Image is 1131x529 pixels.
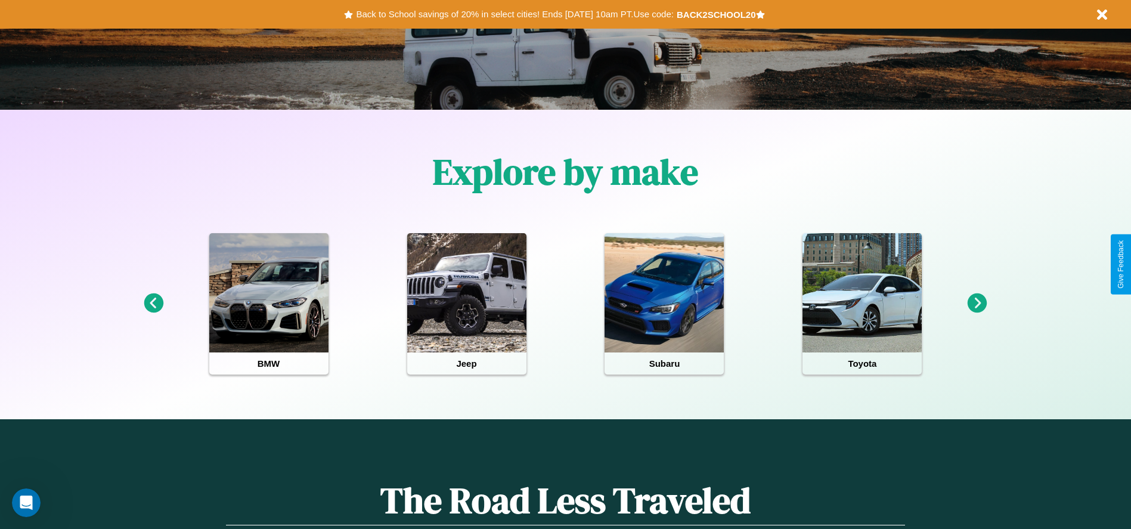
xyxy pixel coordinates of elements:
[12,488,41,517] iframe: Intercom live chat
[677,10,756,20] b: BACK2SCHOOL20
[605,352,724,375] h4: Subaru
[353,6,676,23] button: Back to School savings of 20% in select cities! Ends [DATE] 10am PT.Use code:
[802,352,922,375] h4: Toyota
[226,476,904,525] h1: The Road Less Traveled
[433,147,698,196] h1: Explore by make
[407,352,526,375] h4: Jeep
[209,352,329,375] h4: BMW
[1117,240,1125,289] div: Give Feedback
